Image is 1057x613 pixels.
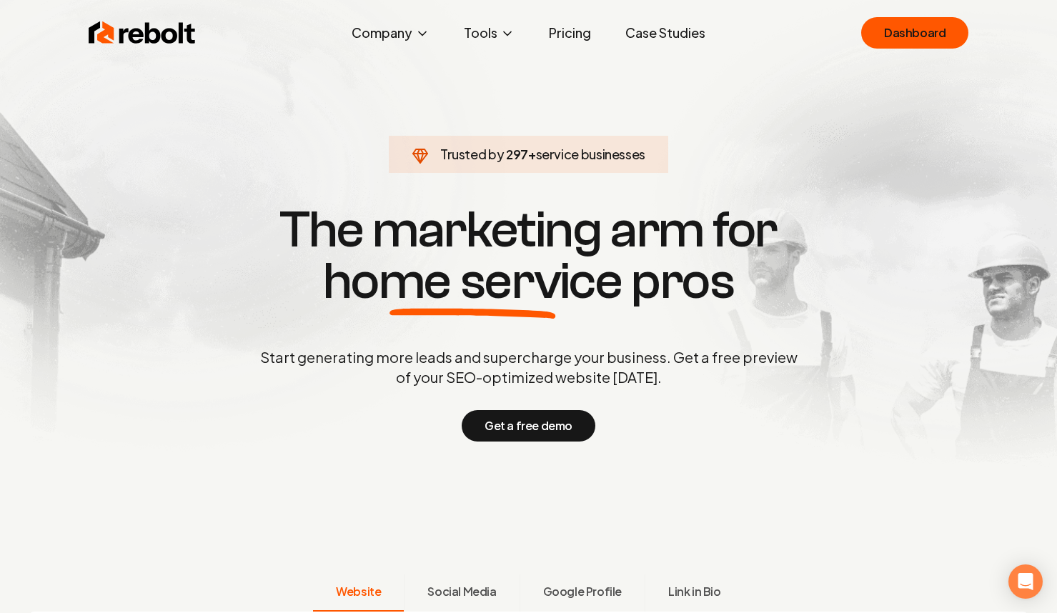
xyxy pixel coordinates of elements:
[543,583,622,600] span: Google Profile
[404,574,519,612] button: Social Media
[452,19,526,47] button: Tools
[427,583,496,600] span: Social Media
[462,410,595,442] button: Get a free demo
[528,146,536,162] span: +
[645,574,744,612] button: Link in Bio
[340,19,441,47] button: Company
[186,204,872,307] h1: The marketing arm for pros
[520,574,645,612] button: Google Profile
[323,256,622,307] span: home service
[89,19,196,47] img: Rebolt Logo
[537,19,602,47] a: Pricing
[1008,564,1043,599] div: Open Intercom Messenger
[668,583,721,600] span: Link in Bio
[313,574,404,612] button: Website
[861,17,968,49] a: Dashboard
[440,146,504,162] span: Trusted by
[257,347,800,387] p: Start generating more leads and supercharge your business. Get a free preview of your SEO-optimiz...
[614,19,717,47] a: Case Studies
[336,583,381,600] span: Website
[536,146,646,162] span: service businesses
[506,144,528,164] span: 297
